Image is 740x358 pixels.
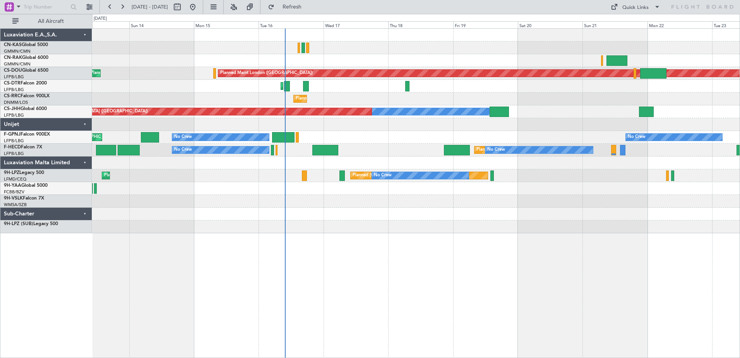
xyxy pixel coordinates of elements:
[4,145,21,150] span: F-HECD
[220,67,313,79] div: Planned Maint London ([GEOGRAPHIC_DATA])
[9,15,84,28] button: All Aircraft
[104,170,196,181] div: Planned Maint Cannes ([GEOGRAPHIC_DATA])
[4,74,24,80] a: LFPB/LBG
[264,1,311,13] button: Refresh
[353,170,462,181] div: Planned [GEOGRAPHIC_DATA] ([GEOGRAPHIC_DATA])
[4,61,31,67] a: GMMN/CMN
[276,4,308,10] span: Refresh
[4,94,50,98] a: CS-RRCFalcon 900LX
[4,81,47,86] a: CS-DTRFalcon 2000
[476,144,598,156] div: Planned Maint [GEOGRAPHIC_DATA] ([GEOGRAPHIC_DATA])
[324,21,388,28] div: Wed 17
[94,15,107,22] div: [DATE]
[4,94,21,98] span: CS-RRC
[174,131,192,143] div: No Crew
[487,144,505,156] div: No Crew
[296,93,418,105] div: Planned Maint [GEOGRAPHIC_DATA] ([GEOGRAPHIC_DATA])
[132,3,168,10] span: [DATE] - [DATE]
[4,151,24,157] a: LFPB/LBG
[20,19,82,24] span: All Aircraft
[174,144,192,156] div: No Crew
[622,4,649,12] div: Quick Links
[4,183,21,188] span: 9H-YAA
[628,131,646,143] div: No Crew
[4,222,33,226] span: 9H-LPZ (SUB)
[283,80,322,92] div: Planned Maint Sofia
[647,21,712,28] div: Mon 22
[259,21,323,28] div: Tue 16
[4,222,58,226] a: 9H-LPZ (SUB)Legacy 500
[4,202,27,208] a: WMSA/SZB
[24,1,68,13] input: Trip Number
[607,1,664,13] button: Quick Links
[582,21,647,28] div: Sun 21
[4,107,47,111] a: CS-JHHGlobal 6000
[4,176,26,182] a: LFMD/CEQ
[4,196,44,201] a: 9H-VSLKFalcon 7X
[4,112,24,118] a: LFPB/LBG
[4,68,48,73] a: CS-DOUGlobal 6500
[4,107,21,111] span: CS-JHH
[453,21,518,28] div: Fri 19
[4,43,22,47] span: CN-KAS
[129,21,194,28] div: Sun 14
[4,87,24,93] a: LFPB/LBG
[4,132,21,137] span: F-GPNJ
[4,183,48,188] a: 9H-YAAGlobal 5000
[4,43,48,47] a: CN-KASGlobal 5000
[4,48,31,54] a: GMMN/CMN
[4,170,44,175] a: 9H-LPZLegacy 500
[64,21,129,28] div: Sat 13
[4,189,24,195] a: FCBB/BZV
[194,21,259,28] div: Mon 15
[4,138,24,144] a: LFPB/LBG
[4,81,21,86] span: CS-DTR
[4,68,22,73] span: CS-DOU
[388,21,453,28] div: Thu 18
[4,55,48,60] a: CN-RAKGlobal 6000
[518,21,582,28] div: Sat 20
[374,170,392,181] div: No Crew
[4,196,23,201] span: 9H-VSLK
[4,100,28,105] a: DNMM/LOS
[4,145,42,150] a: F-HECDFalcon 7X
[4,132,50,137] a: F-GPNJFalcon 900EX
[4,55,22,60] span: CN-RAK
[4,170,19,175] span: 9H-LPZ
